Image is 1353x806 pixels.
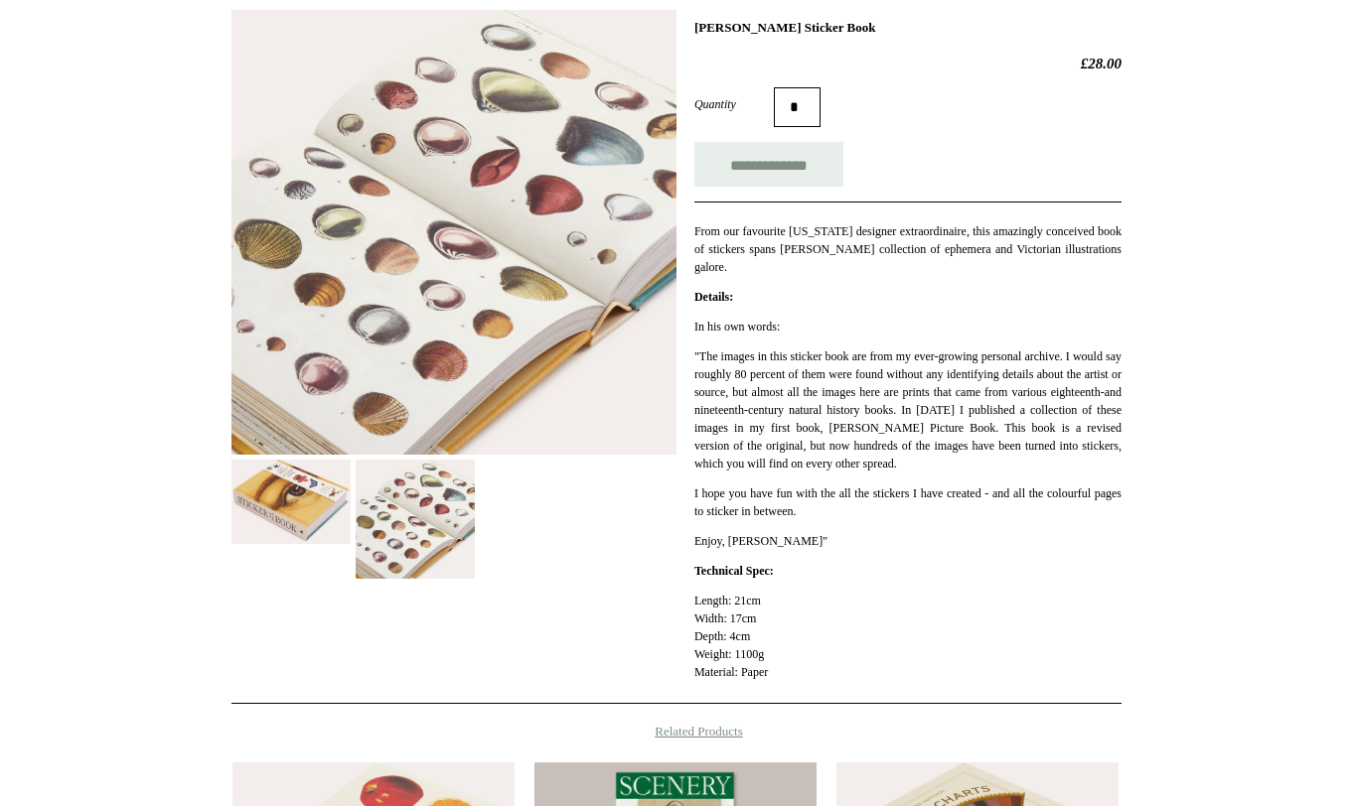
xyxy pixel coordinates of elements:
[694,290,733,304] strong: Details:
[694,347,1122,472] p: "The images in this sticker book are from my ever-growing personal archive. I would say roughly 8...
[694,20,1122,36] h1: [PERSON_NAME] Sticker Book
[694,95,774,113] label: Quantity
[180,724,1173,739] h4: Related Products
[231,460,351,544] img: John Derian Sticker Book
[694,532,1122,550] p: Enjoy, [PERSON_NAME]"
[694,224,1122,274] span: From our favourite [US_STATE] designer extraordinaire, this amazingly conceived book of stickers ...
[694,484,1122,520] p: I hope you have fun with the all the stickers I have created - and all the colourful pages to sti...
[694,55,1122,72] h2: £28.00
[356,460,475,579] img: John Derian Sticker Book
[694,592,1122,681] p: Length: 21cm Width: 17cm Depth: 4cm Weight: 1100g Material: Paper
[231,10,676,455] img: John Derian Sticker Book
[694,564,774,578] strong: Technical Spec:
[694,318,1122,336] p: In his own words:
